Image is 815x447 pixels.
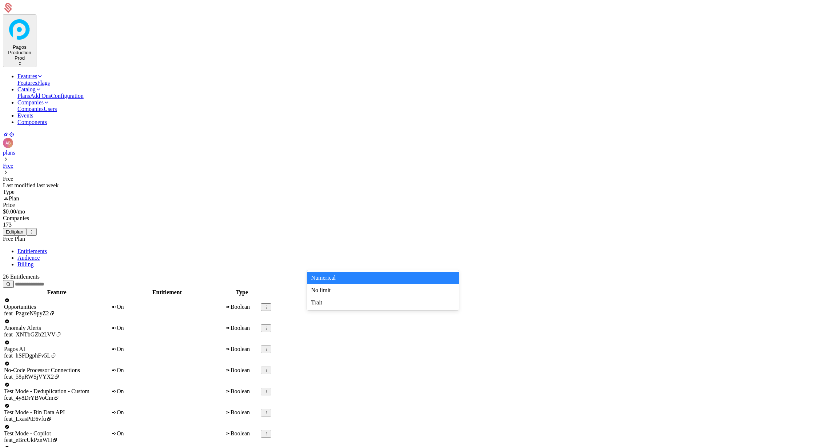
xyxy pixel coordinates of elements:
[17,106,44,112] a: Companies
[4,352,51,359] span: feat_hSFDgphFv5L
[3,163,13,169] a: Free
[6,16,33,43] img: Pagos
[17,80,37,86] a: Features
[4,289,110,296] th: Feature
[4,409,109,416] div: Test Mode - Bin Data API
[17,73,43,79] a: Features
[3,274,812,280] div: 26 Entitlements
[6,229,23,235] div: Edit plan
[4,346,109,352] div: Pagos AI
[3,280,13,288] button: Find entitlement
[26,228,37,236] button: Select action
[3,236,812,242] div: Free Plan
[6,50,33,55] div: Production
[261,324,271,332] button: Select action
[3,248,812,268] nav: Main
[17,119,47,125] a: Components
[4,395,53,401] span: feat_4y8DrYBVoCm
[37,80,50,86] a: Flags
[17,86,41,92] a: Catalog
[111,388,223,395] div: On
[311,275,455,281] div: Numerical
[111,289,224,296] th: Entitlement
[4,325,109,331] div: Anomaly Alerts
[4,388,109,395] div: Test Mode - Deduplication - Custom
[15,55,25,61] span: Prod
[3,202,15,208] span: Price
[311,287,455,294] div: No limit
[51,93,84,99] a: Configuration
[311,299,455,306] div: Trait
[111,430,223,437] div: On
[13,44,27,50] span: Pagos
[261,409,271,416] button: Select action
[3,189,15,195] span: Type
[261,346,271,353] button: Select action
[111,346,223,352] div: On
[3,208,812,215] div: $0.00 /mo
[3,138,13,148] img: Andy Barker
[3,215,29,221] span: Companies
[261,367,271,374] button: Select action
[224,289,260,296] th: Type
[231,367,250,373] span: Boolean
[44,106,57,112] a: Users
[111,409,223,416] div: On
[111,325,223,331] div: On
[4,304,109,310] div: Opportunities
[3,73,812,125] nav: Main
[4,416,46,422] span: feat_LxasPtE6vfu
[231,325,250,331] span: Boolean
[17,112,33,119] a: Events
[30,93,51,99] a: Add Ons
[3,221,812,228] div: 173
[4,331,56,338] span: feat_XNTbGZb2LVV
[17,261,33,267] a: Billing
[3,138,13,148] button: Open user button
[231,388,250,394] span: Boolean
[261,303,271,311] button: Select action
[111,367,223,374] div: On
[4,374,54,380] span: feat_58pRWSjVYX2
[4,367,109,374] div: No-Code Processor Connections
[4,430,109,437] div: Test Mode - Copilot
[261,430,271,438] button: Select action
[17,255,40,261] a: Audience
[3,132,9,137] a: Integrations
[3,149,15,156] a: plans
[4,310,49,316] span: feat_PzgzeN9pyZ2
[3,248,812,268] ul: Choose Sub Page
[9,195,19,201] span: Plan
[231,409,250,415] span: Boolean
[17,93,30,99] a: Plans
[3,228,26,236] button: Editplan
[4,437,52,443] span: feat_eBrcUkPznWH
[3,182,812,189] div: Last modified last week
[111,304,223,310] div: On
[3,176,812,182] div: Free
[231,346,250,352] span: Boolean
[231,304,250,310] span: Boolean
[9,132,15,137] a: Settings
[17,99,49,105] a: Companies
[261,388,271,395] button: Select action
[3,15,36,67] button: Select environment
[17,248,47,254] a: Entitlements
[231,430,250,436] span: Boolean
